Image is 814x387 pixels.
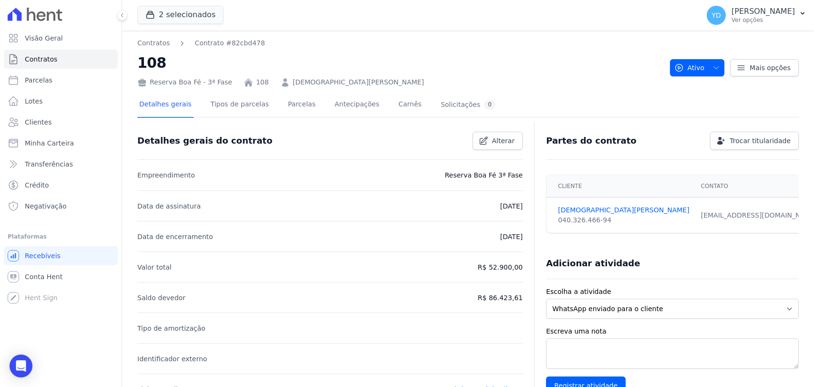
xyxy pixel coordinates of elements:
[137,200,201,212] p: Data de assinatura
[500,231,523,242] p: [DATE]
[4,176,118,195] a: Crédito
[670,59,725,76] button: Ativo
[25,138,74,148] span: Minha Carteira
[25,201,67,211] span: Negativação
[546,287,799,297] label: Escolha a atividade
[730,136,791,146] span: Trocar titularidade
[730,59,799,76] a: Mais opções
[25,159,73,169] span: Transferências
[4,246,118,265] a: Recebíveis
[710,132,799,150] a: Trocar titularidade
[674,59,705,76] span: Ativo
[439,93,497,118] a: Solicitações0
[137,135,272,146] h3: Detalhes gerais do contrato
[500,200,523,212] p: [DATE]
[546,175,695,198] th: Cliente
[732,7,795,16] p: [PERSON_NAME]
[546,326,799,336] label: Escreva uma nota
[195,38,265,48] a: Contrato #82cbd478
[4,267,118,286] a: Conta Hent
[4,50,118,69] a: Contratos
[209,93,271,118] a: Tipos de parcelas
[137,261,172,273] p: Valor total
[699,2,814,29] button: YD [PERSON_NAME] Ver opções
[293,77,424,87] a: [DEMOGRAPHIC_DATA][PERSON_NAME]
[137,292,185,303] p: Saldo devedor
[137,52,662,73] h2: 108
[478,261,523,273] p: R$ 52.900,00
[25,75,52,85] span: Parcelas
[750,63,791,73] span: Mais opções
[8,231,114,242] div: Plataformas
[4,197,118,216] a: Negativação
[10,355,32,377] div: Open Intercom Messenger
[732,16,795,24] p: Ver opções
[473,132,523,150] a: Alterar
[546,135,637,146] h3: Partes do contrato
[25,117,52,127] span: Clientes
[4,29,118,48] a: Visão Geral
[256,77,269,87] a: 108
[711,12,721,19] span: YD
[4,113,118,132] a: Clientes
[137,323,206,334] p: Tipo de amortização
[558,215,689,225] div: 040.326.466-94
[25,54,57,64] span: Contratos
[484,100,495,109] div: 0
[137,38,170,48] a: Contratos
[25,33,63,43] span: Visão Geral
[4,71,118,90] a: Parcelas
[4,92,118,111] a: Lotes
[396,93,423,118] a: Carnês
[4,155,118,174] a: Transferências
[286,93,318,118] a: Parcelas
[137,169,195,181] p: Empreendimento
[445,169,523,181] p: Reserva Boa Fé 3ª Fase
[137,38,265,48] nav: Breadcrumb
[25,272,62,282] span: Conta Hent
[333,93,381,118] a: Antecipações
[137,77,232,87] div: Reserva Boa Fé - 3ª Fase
[441,100,495,109] div: Solicitações
[137,6,224,24] button: 2 selecionados
[137,93,194,118] a: Detalhes gerais
[4,134,118,153] a: Minha Carteira
[478,292,523,303] p: R$ 86.423,61
[137,231,213,242] p: Data de encerramento
[492,136,515,146] span: Alterar
[25,180,49,190] span: Crédito
[25,96,43,106] span: Lotes
[25,251,61,261] span: Recebíveis
[546,258,640,269] h3: Adicionar atividade
[137,38,662,48] nav: Breadcrumb
[137,353,207,365] p: Identificador externo
[558,205,689,215] a: [DEMOGRAPHIC_DATA][PERSON_NAME]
